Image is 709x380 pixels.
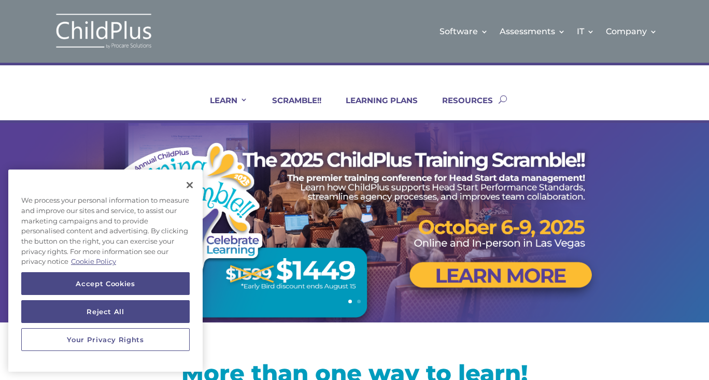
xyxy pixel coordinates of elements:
div: Cookie banner [8,170,203,372]
button: Close [178,174,201,196]
button: Your Privacy Rights [21,328,190,351]
a: Company [606,10,657,52]
a: IT [577,10,594,52]
a: LEARNING PLANS [333,95,418,120]
a: More information about your privacy, opens in a new tab [71,257,116,265]
a: Assessments [500,10,565,52]
a: RESOURCES [429,95,493,120]
div: Privacy [8,170,203,372]
a: LEARN [197,95,248,120]
button: Reject All [21,300,190,323]
button: Accept Cookies [21,272,190,295]
div: We process your personal information to measure and improve our sites and service, to assist our ... [8,190,203,272]
a: Software [439,10,488,52]
a: 1 [348,300,352,303]
a: 2 [357,300,361,303]
a: SCRAMBLE!! [259,95,321,120]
